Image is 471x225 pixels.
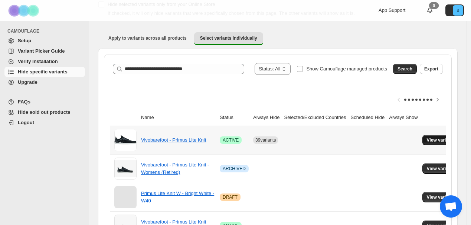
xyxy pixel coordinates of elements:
[18,38,31,43] span: Setup
[4,107,85,118] a: Hide sold out products
[457,8,459,13] text: B
[427,194,455,200] span: View variants
[422,192,460,202] button: View variants
[422,163,460,174] button: View variants
[18,59,58,64] span: Verify Installation
[7,28,85,34] span: CAMOUFLAGE
[429,2,439,9] div: 0
[4,97,85,107] a: FAQs
[223,137,239,143] span: ACTIVE
[453,5,463,16] span: Avatar with initials B
[4,36,85,46] a: Setup
[18,120,34,125] span: Logout
[424,66,438,72] span: Export
[379,7,405,13] span: App Support
[141,191,214,204] a: Primus Lite Knit W - Bright White - W40
[306,66,387,72] span: Show Camouflage managed products
[102,32,193,44] button: Apply to variants across all products
[6,0,43,21] img: Camouflage
[4,46,85,56] a: Variant Picker Guide
[194,32,263,45] button: Select variants individually
[200,35,257,41] span: Select variants individually
[398,66,412,72] span: Search
[426,7,434,14] a: 0
[223,194,238,200] span: DRAFT
[4,77,85,87] a: Upgrade
[282,109,349,126] th: Selected/Excluded Countries
[18,48,65,54] span: Variant Picker Guide
[18,79,37,85] span: Upgrade
[139,109,217,126] th: Name
[4,118,85,128] a: Logout
[4,56,85,67] a: Verify Installation
[141,137,206,143] a: Vivobarefoot - Primus Lite Knit
[348,109,387,126] th: Scheduled Hide
[420,64,443,74] button: Export
[445,4,464,16] button: Avatar with initials B
[393,64,417,74] button: Search
[141,162,209,175] a: Vivobarefoot - Primus Lite Knit - Womens (Retired)
[108,35,187,41] span: Apply to variants across all products
[255,138,276,143] span: 39 variants
[18,69,68,75] span: Hide specific variants
[422,135,460,145] button: View variants
[4,67,85,77] a: Hide specific variants
[18,99,30,105] span: FAQs
[251,109,282,126] th: Always Hide
[387,109,420,126] th: Always Show
[217,109,251,126] th: Status
[427,166,455,172] span: View variants
[427,137,455,143] span: View variants
[223,166,246,172] span: ARCHIVED
[440,195,462,218] a: Open chat
[18,109,71,115] span: Hide sold out products
[432,95,443,105] button: Scroll table right one column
